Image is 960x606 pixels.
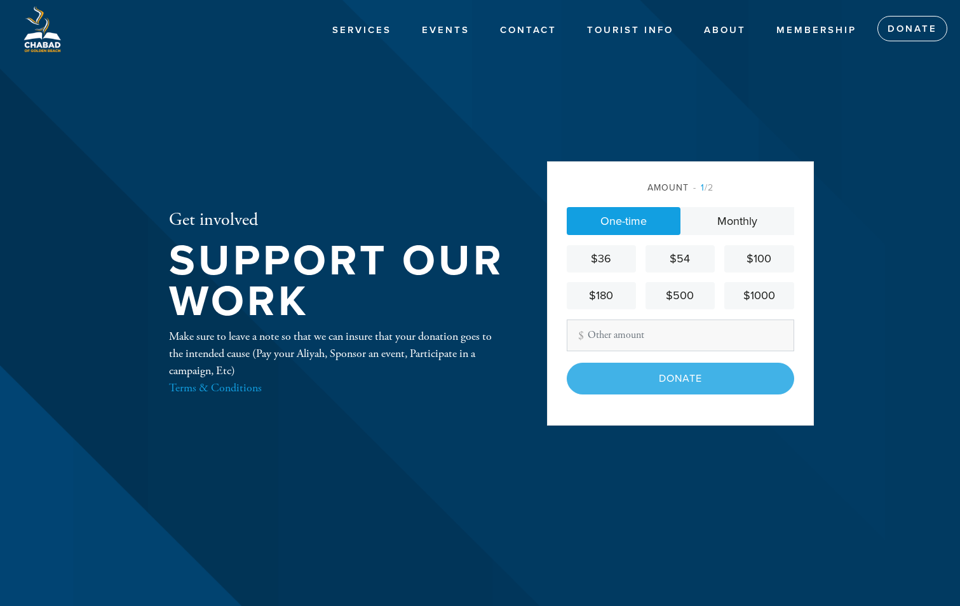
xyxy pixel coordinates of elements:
[680,207,794,235] a: Monthly
[169,210,506,231] h2: Get involved
[169,328,506,396] div: Make sure to leave a note so that we can insure that your donation goes to the intended cause (Pa...
[567,207,680,235] a: One-time
[567,282,636,309] a: $180
[694,18,755,43] a: About
[412,18,479,43] a: Events
[724,282,794,309] a: $1000
[490,18,566,43] a: Contact
[651,287,710,304] div: $500
[169,241,506,323] h1: Support our work
[169,380,262,395] a: Terms & Conditions
[567,181,794,194] div: Amount
[724,245,794,273] a: $100
[19,6,65,52] img: Logo%20GB1.png
[572,287,631,304] div: $180
[729,250,788,267] div: $100
[572,250,631,267] div: $36
[701,182,705,193] span: 1
[646,245,715,273] a: $54
[323,18,401,43] a: Services
[877,16,947,41] a: Donate
[767,18,866,43] a: Membership
[578,18,683,43] a: Tourist Info
[693,182,713,193] span: /2
[646,282,715,309] a: $500
[567,245,636,273] a: $36
[651,250,710,267] div: $54
[567,320,794,351] input: Other amount
[729,287,788,304] div: $1000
